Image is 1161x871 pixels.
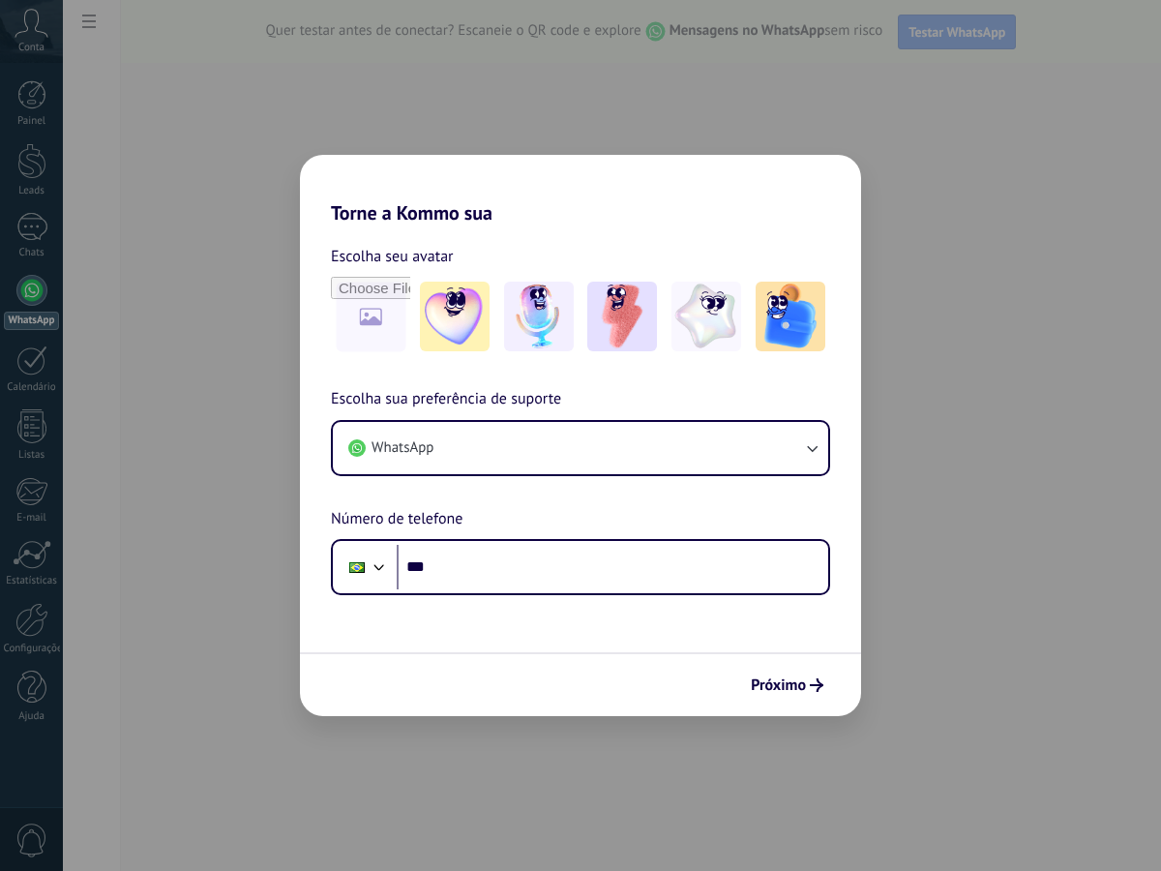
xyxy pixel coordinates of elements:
button: WhatsApp [333,422,828,474]
button: Próximo [742,669,832,702]
img: -2.jpeg [504,282,574,351]
span: Escolha sua preferência de suporte [331,387,561,412]
span: Escolha seu avatar [331,244,454,269]
span: Número de telefone [331,507,462,532]
img: -1.jpeg [420,282,490,351]
span: WhatsApp [372,438,433,458]
img: -3.jpeg [587,282,657,351]
span: Próximo [751,678,806,692]
img: -5.jpeg [756,282,825,351]
h2: Torne a Kommo sua [300,155,861,225]
div: Brazil: + 55 [339,547,375,587]
img: -4.jpeg [671,282,741,351]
